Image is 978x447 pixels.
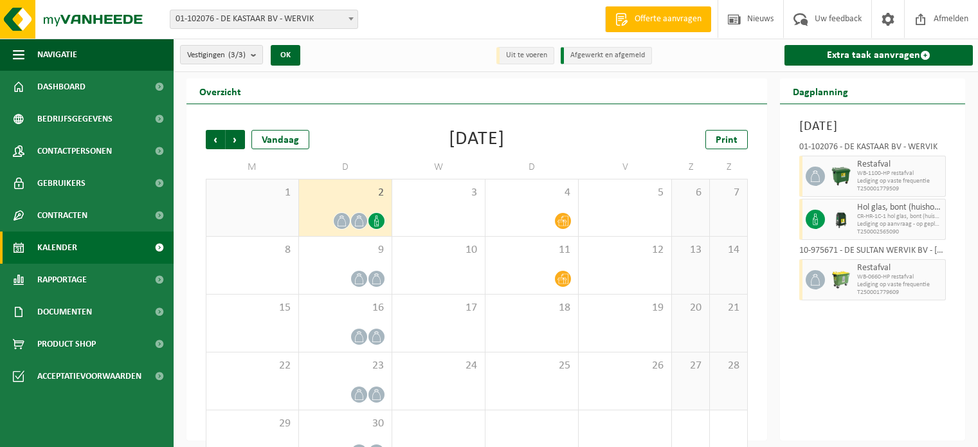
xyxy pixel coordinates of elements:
span: 2 [305,186,385,200]
span: WB-0660-HP restafval [857,273,942,281]
span: 14 [716,243,741,257]
span: 25 [492,359,572,373]
span: Offerte aanvragen [631,13,705,26]
span: T250002565090 [857,228,942,236]
button: Vestigingen(3/3) [180,45,263,64]
span: 8 [213,243,292,257]
span: 22 [213,359,292,373]
a: Extra taak aanvragen [784,45,973,66]
span: 29 [213,417,292,431]
span: Gebruikers [37,167,86,199]
span: 13 [678,243,703,257]
span: Vestigingen [187,46,246,65]
span: 4 [492,186,572,200]
span: Acceptatievoorwaarden [37,360,141,392]
span: 26 [585,359,665,373]
span: CR-HR-1C-1 hol glas, bont (huishoudelijk) [857,213,942,221]
span: Vorige [206,130,225,149]
div: 01-102076 - DE KASTAAR BV - WERVIK [799,143,946,156]
a: Offerte aanvragen [605,6,711,32]
h2: Overzicht [186,78,254,104]
span: 18 [492,301,572,315]
span: 15 [213,301,292,315]
span: 7 [716,186,741,200]
count: (3/3) [228,51,246,59]
span: 1 [213,186,292,200]
span: T250001779509 [857,185,942,193]
span: Navigatie [37,39,77,71]
span: 3 [399,186,478,200]
span: 27 [678,359,703,373]
li: Afgewerkt en afgemeld [561,47,652,64]
span: 17 [399,301,478,315]
span: Volgende [226,130,245,149]
span: 9 [305,243,385,257]
h2: Dagplanning [780,78,861,104]
span: 19 [585,301,665,315]
a: Print [705,130,748,149]
span: 16 [305,301,385,315]
span: 01-102076 - DE KASTAAR BV - WERVIK [170,10,358,28]
span: 23 [305,359,385,373]
span: Hol glas, bont (huishoudelijk) [857,203,942,213]
td: V [579,156,672,179]
td: M [206,156,299,179]
span: Restafval [857,160,942,170]
span: Product Shop [37,328,96,360]
span: 5 [585,186,665,200]
img: CR-HR-1C-1000-PES-01 [831,210,851,229]
img: WB-1100-HPE-GN-01 [831,167,851,186]
div: Vandaag [251,130,309,149]
span: 6 [678,186,703,200]
div: [DATE] [449,130,505,149]
span: Lediging op aanvraag - op geplande route [857,221,942,228]
td: Z [672,156,710,179]
span: Print [716,135,738,145]
td: W [392,156,485,179]
td: Z [710,156,748,179]
span: 21 [716,301,741,315]
span: T250001779609 [857,289,942,296]
span: 28 [716,359,741,373]
span: Restafval [857,263,942,273]
span: Lediging op vaste frequentie [857,178,942,185]
span: Lediging op vaste frequentie [857,281,942,289]
span: 01-102076 - DE KASTAAR BV - WERVIK [170,10,358,29]
span: 30 [305,417,385,431]
span: Documenten [37,296,92,328]
li: Uit te voeren [496,47,554,64]
span: Contactpersonen [37,135,112,167]
button: OK [271,45,300,66]
span: Bedrijfsgegevens [37,103,113,135]
span: Contracten [37,199,87,232]
td: D [485,156,579,179]
span: 24 [399,359,478,373]
td: D [299,156,392,179]
span: Kalender [37,232,77,264]
span: Dashboard [37,71,86,103]
h3: [DATE] [799,117,946,136]
span: 10 [399,243,478,257]
img: WB-0660-HPE-GN-50 [831,270,851,289]
span: Rapportage [37,264,87,296]
span: 20 [678,301,703,315]
span: 12 [585,243,665,257]
span: 11 [492,243,572,257]
div: 10-975671 - DE SULTAN WERVIK BV - [GEOGRAPHIC_DATA] [799,246,946,259]
span: WB-1100-HP restafval [857,170,942,178]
